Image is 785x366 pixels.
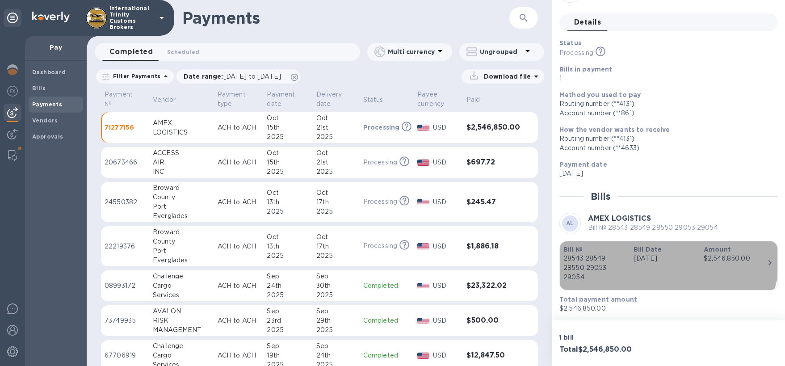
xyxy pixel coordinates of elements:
p: 1 [559,74,771,83]
span: Paid [466,95,492,105]
img: USD [417,199,429,205]
img: USD [417,283,429,289]
p: Completed [363,281,411,290]
div: Oct [267,114,309,123]
div: Everglades [153,211,210,221]
h3: $2,546,850.00 [466,123,520,132]
img: USD [417,353,429,359]
div: AIR [153,158,210,167]
div: Challenge [153,272,210,281]
p: ACH to ACH [218,158,260,167]
div: Routing number (**4131) [559,134,771,143]
p: International Trinity Customs Brokers [109,5,154,30]
p: Download file [480,72,531,81]
div: 2025 [267,207,309,216]
b: How the vendor wants to receive [559,126,670,133]
div: Account number (**861‬) [559,109,771,118]
div: Sep [316,272,356,281]
p: USD [433,242,459,251]
span: Completed [109,46,153,58]
span: Status [363,95,395,105]
div: LOGISTICS [153,128,210,137]
div: Sep [267,307,309,316]
h3: $500.00 [466,316,520,325]
div: 2025 [316,325,356,335]
div: Account number (**4633) [559,143,771,153]
div: 24th [267,281,309,290]
div: 2025 [267,167,309,177]
div: 29th [316,316,356,325]
p: USD [433,316,459,325]
img: Foreign exchange [7,86,18,97]
h2: Bills [591,191,611,202]
div: Services [153,290,210,300]
p: Multi currency [388,47,435,56]
div: 2025 [267,325,309,335]
b: Vendors [32,117,58,124]
h3: $245.47 [466,198,520,206]
b: Bill № [563,246,583,253]
div: Cargo [153,351,210,360]
p: 08993172 [105,281,146,290]
span: Scheduled [167,47,199,57]
p: 22219376 [105,242,146,251]
p: ACH to ACH [218,351,260,360]
span: Vendor [153,95,187,105]
p: 20673466 [105,158,146,167]
div: 2025 [316,167,356,177]
img: USD [417,125,429,131]
p: Processing [559,48,593,58]
p: Processing [363,158,397,167]
div: Sep [316,307,356,316]
div: 17th [316,242,356,251]
div: 15th [267,123,309,132]
p: Bill № 28543 28549 28550 29053 29054 [588,223,718,232]
p: USD [433,351,459,360]
p: Payment type [218,90,248,109]
b: Dashboard [32,69,66,76]
h3: $697.72 [466,158,520,167]
p: Pay [32,43,80,52]
div: AMEX [153,118,210,128]
div: Sep [267,272,309,281]
p: USD [433,281,459,290]
div: MANAGEMENT [153,325,210,335]
p: USD [433,158,459,167]
div: Cargo [153,281,210,290]
b: Method you used to pay [559,91,641,98]
div: 17th [316,198,356,207]
p: Processing [363,123,400,132]
div: Oct [267,188,309,198]
div: Oct [267,232,309,242]
p: 28543 28549 28550 29053 29054 [563,254,626,282]
div: 23rd [267,316,309,325]
p: Ungrouped [480,47,522,56]
div: Oct [316,232,356,242]
p: Vendor [153,95,176,105]
p: Payment date [267,90,298,109]
div: County [153,193,210,202]
div: 2025 [316,290,356,300]
p: Payee currency [417,90,448,109]
b: Bills [32,85,46,92]
div: Oct [316,148,356,158]
span: Payee currency [417,90,459,109]
p: Processing [363,197,397,206]
h3: $1,886.18 [466,242,520,251]
p: 1 bill [559,333,665,342]
div: Oct [267,148,309,158]
p: Delivery date [316,90,344,109]
img: USD [417,318,429,324]
p: ACH to ACH [218,281,260,290]
div: 13th [267,242,309,251]
p: USD [433,198,459,207]
div: Broward [153,183,210,193]
div: Broward [153,227,210,237]
p: Payment № [105,90,134,109]
p: Filter Payments [109,72,160,80]
div: 13th [267,198,309,207]
img: USD [417,160,429,166]
b: Amount [704,246,731,253]
b: Approvals [32,133,63,140]
p: [DATE] [559,169,771,178]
